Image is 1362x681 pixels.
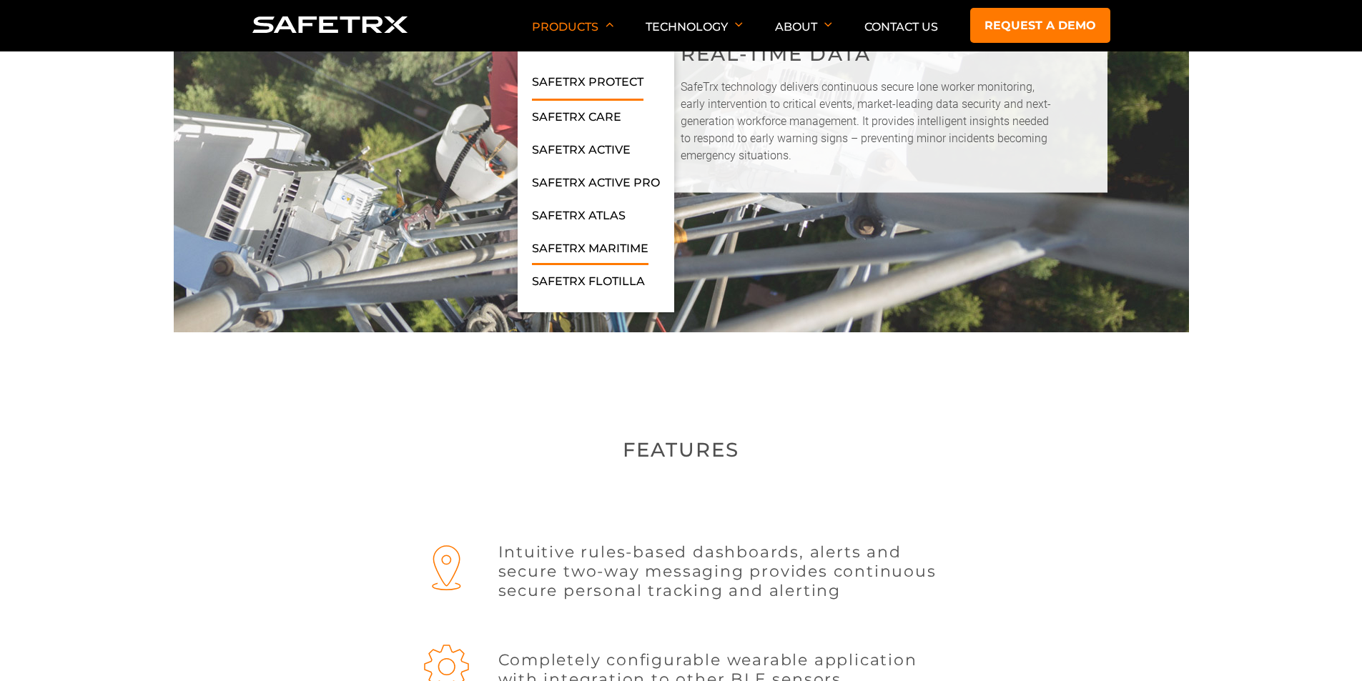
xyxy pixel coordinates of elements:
[970,8,1110,43] a: Request a demo
[498,542,943,600] p: Intuitive rules-based dashboards, alerts and secure two-way messaging provides continuous secure ...
[18,302,322,313] p: I agree to allow 8 West Consulting to store and process my personal data.
[824,22,832,27] img: Arrow down
[4,304,13,313] input: I agree to allow 8 West Consulting to store and process my personal data.*
[735,22,743,27] img: Arrow down
[532,73,643,101] a: SafeTrx Protect
[420,541,473,595] img: Pin location icon
[532,174,660,199] a: SafeTrx Active Pro
[1291,612,1362,681] iframe: Chat Widget
[681,79,1057,164] p: SafeTrx technology delivers continuous secure lone worker monitoring, early intervention to criti...
[532,141,631,166] a: SafeTrx Active
[532,239,648,265] a: SafeTrx Maritime
[347,435,1016,464] h2: Features
[4,170,13,179] input: Discover More
[646,20,743,51] p: Technology
[252,16,408,33] img: Logo SafeTrx
[606,22,613,27] img: Arrow down
[1291,612,1362,681] div: Chatwidget
[532,20,613,51] p: Products
[532,207,626,232] a: SafeTrx Atlas
[16,151,87,162] span: Request a Demo
[775,20,832,51] p: About
[4,151,13,160] input: Request a Demo
[532,272,645,298] a: SafeTrx Flotilla
[16,171,77,182] span: Discover More
[864,20,938,34] a: Contact Us
[532,108,621,134] a: SafeTrx Care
